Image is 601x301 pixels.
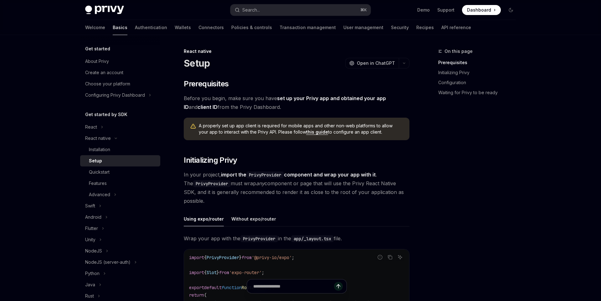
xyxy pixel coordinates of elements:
[85,123,97,131] div: React
[229,270,262,275] span: 'expo-router'
[357,60,395,66] span: Open in ChatGPT
[416,20,434,35] a: Recipes
[417,7,430,13] a: Demo
[438,68,521,78] a: Initializing Privy
[438,78,521,88] a: Configuration
[80,121,160,133] button: Toggle React section
[80,268,160,279] button: Toggle Python section
[262,270,264,275] span: ;
[80,189,160,200] button: Toggle Advanced section
[85,247,102,255] div: NodeJS
[438,88,521,98] a: Waiting for Privy to be ready
[231,212,276,226] div: Without expo/router
[219,270,229,275] span: from
[85,58,109,65] div: About Privy
[207,255,239,260] span: PrivyProvider
[80,67,160,78] a: Create an account
[85,258,131,266] div: NodeJS (server-auth)
[360,8,367,13] span: ⌘ K
[85,292,94,300] div: Rust
[175,20,191,35] a: Wallets
[80,200,160,212] button: Toggle Swift section
[80,245,160,257] button: Toggle NodeJS section
[184,58,210,69] h1: Setup
[280,20,336,35] a: Transaction management
[184,48,409,54] div: React native
[80,223,160,234] button: Toggle Flutter section
[89,180,107,187] div: Features
[85,45,110,53] h5: Get started
[85,236,95,243] div: Unity
[85,6,124,14] img: dark logo
[441,20,471,35] a: API reference
[89,157,102,165] div: Setup
[85,270,100,277] div: Python
[292,255,294,260] span: ;
[89,191,110,198] div: Advanced
[193,180,231,187] code: PrivyProvider
[80,257,160,268] button: Toggle NodeJS (server-auth) section
[306,129,328,135] a: this guide
[334,282,343,291] button: Send message
[189,270,204,275] span: import
[85,135,111,142] div: React native
[85,91,145,99] div: Configuring Privy Dashboard
[80,78,160,89] a: Choose your platform
[89,168,110,176] div: Quickstart
[85,202,95,210] div: Swift
[85,281,95,288] div: Java
[217,270,219,275] span: }
[246,171,284,178] code: PrivyProvider
[240,235,278,242] code: PrivyProvider
[184,234,409,243] span: Wrap your app with the in the file.
[89,146,110,153] div: Installation
[135,20,167,35] a: Authentication
[291,235,334,242] code: app/_layout.tsx
[391,20,409,35] a: Security
[343,20,383,35] a: User management
[85,111,127,118] h5: Get started by SDK
[242,255,252,260] span: from
[184,94,409,111] span: Before you begin, make sure you have and from the Privy Dashboard.
[462,5,501,15] a: Dashboard
[80,89,160,101] button: Toggle Configuring Privy Dashboard section
[184,155,237,165] span: Initializing Privy
[85,20,105,35] a: Welcome
[113,20,127,35] a: Basics
[85,80,130,88] div: Choose your platform
[437,7,455,13] a: Support
[184,170,409,205] span: In your project, . The must wrap component or page that will use the Privy React Native SDK, and ...
[242,6,260,14] div: Search...
[85,213,101,221] div: Android
[80,279,160,290] button: Toggle Java section
[438,58,521,68] a: Prerequisites
[85,225,98,232] div: Flutter
[184,212,224,226] div: Using expo/router
[80,133,160,144] button: Toggle React native section
[184,95,386,110] a: set up your Privy app and obtained your app ID
[80,178,160,189] a: Features
[252,255,292,260] span: '@privy-io/expo'
[80,144,160,155] a: Installation
[204,270,207,275] span: {
[231,20,272,35] a: Policies & controls
[85,69,123,76] div: Create an account
[253,279,334,293] input: Ask a question...
[80,56,160,67] a: About Privy
[190,123,196,130] svg: Warning
[345,58,399,69] button: Open in ChatGPT
[467,7,491,13] span: Dashboard
[396,253,404,261] button: Ask AI
[221,171,376,178] strong: import the component and wrap your app with it
[80,212,160,223] button: Toggle Android section
[386,253,394,261] button: Copy the contents from the code block
[80,166,160,178] a: Quickstart
[506,5,516,15] button: Toggle dark mode
[256,180,265,186] em: any
[80,155,160,166] a: Setup
[204,255,207,260] span: {
[184,79,229,89] span: Prerequisites
[199,123,403,135] span: A properly set up app client is required for mobile apps and other non-web platforms to allow you...
[189,255,204,260] span: import
[198,104,218,110] a: client ID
